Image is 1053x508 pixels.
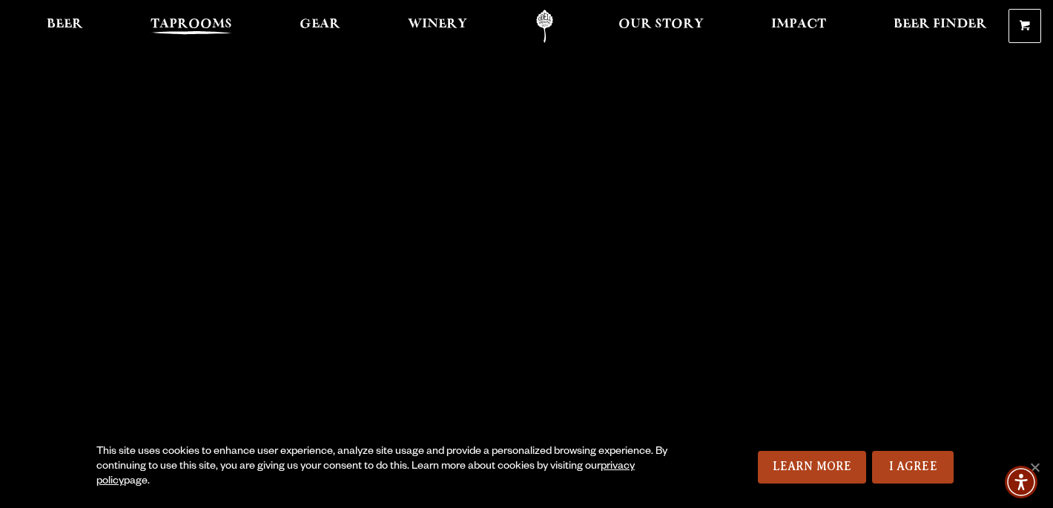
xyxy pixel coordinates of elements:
[141,10,242,43] a: Taprooms
[37,10,93,43] a: Beer
[771,19,826,30] span: Impact
[1005,466,1037,498] div: Accessibility Menu
[758,451,867,484] a: Learn More
[96,445,684,489] div: This site uses cookies to enhance user experience, analyze site usage and provide a personalized ...
[290,10,350,43] a: Gear
[96,461,635,488] a: privacy policy
[618,19,704,30] span: Our Story
[609,10,713,43] a: Our Story
[408,19,467,30] span: Winery
[398,10,477,43] a: Winery
[47,19,83,30] span: Beer
[872,451,954,484] a: I Agree
[300,19,340,30] span: Gear
[884,10,997,43] a: Beer Finder
[762,10,836,43] a: Impact
[517,10,572,43] a: Odell Home
[151,19,232,30] span: Taprooms
[894,19,987,30] span: Beer Finder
